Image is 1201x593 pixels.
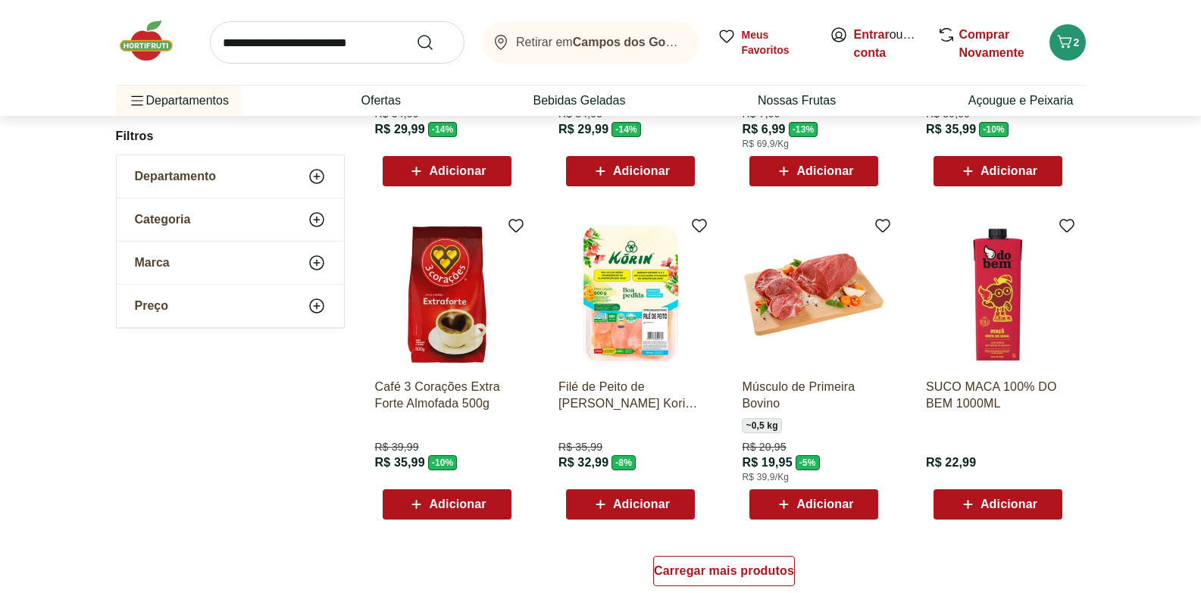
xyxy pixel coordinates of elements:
span: Adicionar [613,165,670,177]
span: R$ 20,95 [742,439,786,454]
a: Comprar Novamente [959,28,1024,59]
span: Categoria [135,212,191,227]
span: - 10 % [979,122,1009,137]
a: Meus Favoritos [718,27,812,58]
span: - 14 % [428,122,458,137]
span: ~ 0,5 kg [742,418,781,433]
a: Filé de Peito de [PERSON_NAME] Korin 600g [558,379,702,412]
span: Adicionar [796,165,853,177]
span: Preço [135,298,168,314]
img: Hortifruti [116,18,192,64]
span: R$ 19,95 [742,454,792,471]
button: Preço [117,285,344,327]
a: Entrar [854,28,890,41]
span: R$ 39,9/Kg [742,471,789,483]
button: Departamento [117,155,344,198]
span: R$ 29,99 [558,121,608,138]
span: - 8 % [611,455,636,470]
button: Carrinho [1049,24,1086,61]
span: Carregar mais produtos [654,565,794,577]
span: R$ 69,9/Kg [742,138,789,150]
button: Retirar emCampos dos Goytacazes/[GEOGRAPHIC_DATA] [483,21,699,64]
button: Marca [117,242,344,284]
span: Adicionar [613,498,670,510]
a: Ofertas [361,92,400,110]
span: R$ 22,99 [926,454,976,471]
input: search [210,21,464,64]
span: Marca [135,255,170,270]
button: Adicionar [934,489,1062,520]
span: R$ 32,99 [558,454,608,471]
span: ou [854,26,921,62]
button: Adicionar [383,156,511,186]
img: Músculo de Primeira Bovino [742,223,886,367]
button: Menu [128,83,146,119]
span: - 10 % [428,455,458,470]
button: Adicionar [383,489,511,520]
span: R$ 35,99 [926,121,976,138]
b: Campos dos Goytacazes/[GEOGRAPHIC_DATA] [573,36,849,48]
span: - 5 % [796,455,820,470]
span: Adicionar [981,498,1037,510]
span: Adicionar [429,498,486,510]
span: 2 [1074,36,1080,48]
h2: Filtros [116,121,345,151]
button: Adicionar [934,156,1062,186]
span: R$ 35,99 [375,454,425,471]
span: Retirar em [516,36,683,49]
span: R$ 29,99 [375,121,425,138]
a: Nossas Frutas [758,92,836,110]
a: Bebidas Geladas [533,92,626,110]
img: Filé de Peito de Frango Congelado Korin 600g [558,223,702,367]
span: Meus Favoritos [742,27,812,58]
span: - 13 % [789,122,818,137]
span: Adicionar [981,165,1037,177]
span: Departamentos [128,83,229,119]
button: Submit Search [416,33,452,51]
span: - 14 % [611,122,641,137]
button: Adicionar [566,489,695,520]
button: Categoria [117,198,344,241]
button: Adicionar [566,156,695,186]
button: Adicionar [749,489,878,520]
span: R$ 35,99 [558,439,602,454]
span: Adicionar [429,165,486,177]
span: R$ 6,99 [742,121,785,138]
span: Departamento [135,169,217,184]
a: Açougue e Peixaria [968,92,1074,110]
a: Carregar mais produtos [653,556,795,592]
img: Café 3 Corações Extra Forte Almofada 500g [375,223,519,367]
button: Adicionar [749,156,878,186]
span: Adicionar [796,498,853,510]
a: Músculo de Primeira Bovino [742,379,886,412]
span: R$ 39,99 [375,439,419,454]
a: Café 3 Corações Extra Forte Almofada 500g [375,379,519,412]
a: SUCO MACA 100% DO BEM 1000ML [926,379,1070,412]
img: SUCO MACA 100% DO BEM 1000ML [926,223,1070,367]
